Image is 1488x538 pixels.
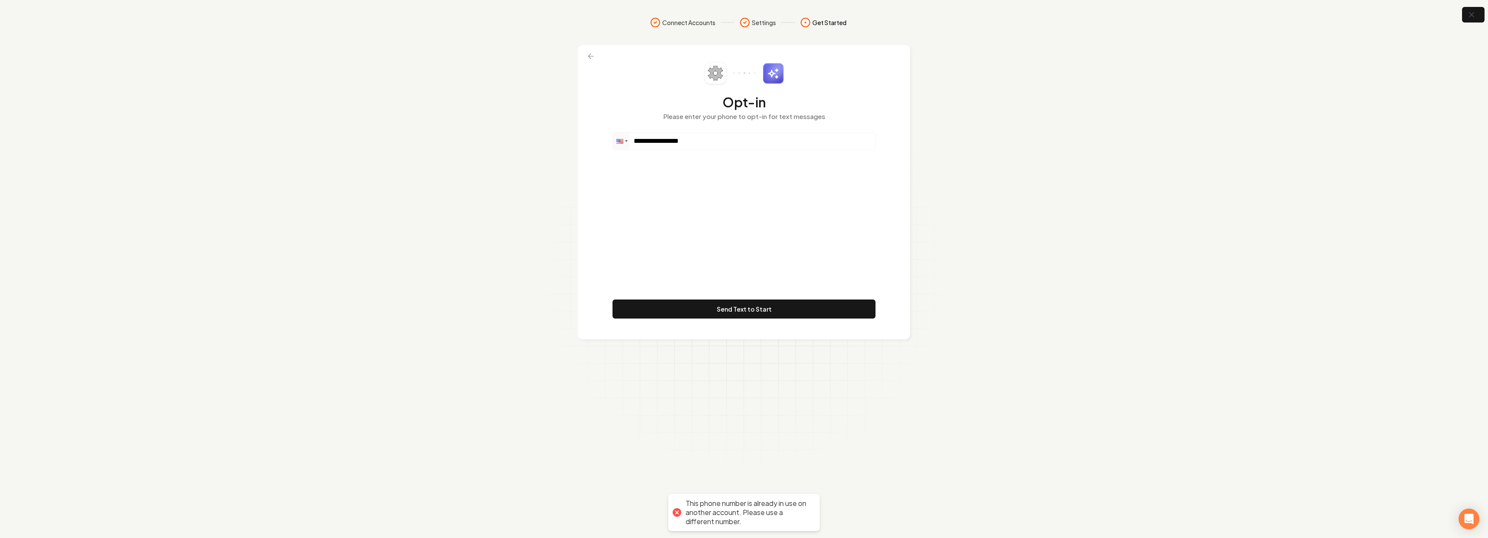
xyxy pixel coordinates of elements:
div: This phone number is already in use on another account. Please use a different number. [686,499,811,526]
img: sparkles.svg [763,63,784,84]
div: United States: + 1 [613,132,629,150]
button: Send Text to Start [613,300,875,319]
span: Settings [752,18,776,27]
h2: Opt-in [613,94,875,110]
p: Please enter your phone to opt-in for text messages [613,112,875,122]
span: Connect Accounts [662,18,715,27]
span: Get Started [812,18,847,27]
img: connector-dots.svg [733,72,756,74]
div: Open Intercom Messenger [1459,509,1479,529]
